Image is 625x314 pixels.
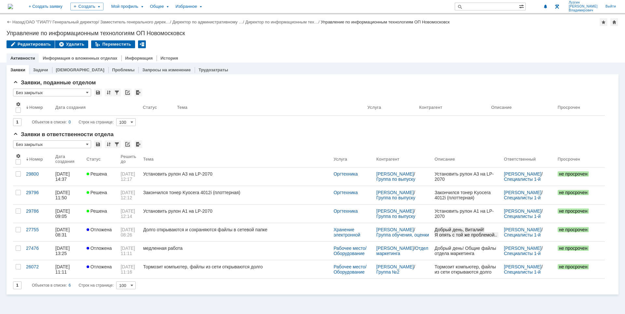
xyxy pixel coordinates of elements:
span: [DATE] 12:12 [121,190,136,200]
div: / [504,264,552,275]
th: Контрагент [374,151,432,167]
i: Строк на странице: [32,118,114,126]
span: Лузгин [569,1,598,5]
a: Задачи [33,67,48,72]
a: Рабочее место/Оборудование [334,264,367,275]
div: / [376,264,429,275]
div: Номер [29,105,43,110]
a: не просрочен [555,260,600,278]
a: Специалисты 1-й линии [GEOGRAPHIC_DATA] [504,269,551,285]
div: / [504,246,552,256]
div: медленная работа [143,246,328,251]
div: Управление по информационным технологиям ОП Новомосковск [7,30,618,36]
img: logo [8,4,13,9]
a: [DATE] 08:26 [118,223,141,241]
th: Статус [84,151,118,167]
a: Специалисты 1-й линии [GEOGRAPHIC_DATA] [504,232,551,248]
th: Дата создания [53,99,140,116]
th: Статус [140,99,174,116]
a: [DATE] 11:11 [53,260,84,278]
a: Оргтехника [334,190,358,195]
span: не просрочен [558,227,589,232]
th: Услуга [365,99,417,116]
div: / [376,171,429,182]
a: Отдел маркетинга [376,246,429,256]
a: [DEMOGRAPHIC_DATA] [56,67,104,72]
div: / [376,227,429,237]
span: не просрочен [558,264,589,269]
a: Долго открываются и сохраняются файлы в сетевой папке [141,223,331,241]
div: 29786 [26,208,50,214]
a: [PERSON_NAME] [376,208,414,214]
a: Отложена [84,223,118,241]
div: Тормозит компьютер, файлы из сети открываются долго [143,264,328,269]
a: [DATE] 12:14 [118,205,141,223]
a: Группа по выпуску документации и архиву [376,214,426,224]
a: Тормозит компьютер, файлы из сети открываются долго [141,260,331,278]
a: Директор по информационным тех… [245,20,318,24]
a: [PERSON_NAME] [376,264,414,269]
a: ОАО "ГИАП" [26,20,50,24]
span: [DATE] 08:26 [121,227,136,237]
i: Строк на странице: [32,281,114,289]
span: [DATE] 11:11 [121,246,136,256]
a: [PERSON_NAME] [504,246,541,251]
a: Группа №2 [376,269,399,275]
a: Информация [125,56,153,61]
div: Долго открываются и сохраняются файлы в сетевой папке [143,227,328,232]
div: / [504,208,552,219]
div: [DATE] 11:50 [55,190,71,200]
th: Контрагент [417,99,489,116]
div: Просрочен [558,157,581,162]
a: История [160,56,178,61]
a: Перейти на домашнюю страницу [8,4,13,9]
a: Перейти в интерфейс администратора [553,3,561,10]
div: Скопировать ссылку на список [124,89,132,96]
div: / [376,246,429,256]
a: Решена [84,186,118,204]
div: Сортировка... [105,140,113,148]
div: Описание [435,157,455,162]
a: Специалисты 1-й линии [GEOGRAPHIC_DATA] [504,214,551,229]
a: Группа по выпуску документации и архиву [376,195,426,206]
th: Номер [23,99,53,116]
div: Дата создания [55,154,76,164]
span: [DATE] 12:17 [121,171,136,182]
th: Тема [141,151,331,167]
a: [PERSON_NAME] [376,246,414,251]
a: Оргтехника [334,171,358,177]
div: / [245,20,321,24]
a: Отложена [84,242,118,260]
a: Информация о вложенных отделах [43,56,117,61]
div: Установить рулон А3 на LP-2070 [143,171,328,177]
a: не просрочен [555,223,600,241]
span: не просрочен [558,171,589,177]
span: не просрочен [558,190,589,195]
span: Решена [87,171,107,177]
div: Ответственный [504,157,537,162]
div: 27755 [26,227,50,232]
a: [DATE] 11:11 [118,242,141,260]
div: / [376,190,429,200]
span: Заявки в ответственности отдела [13,131,114,137]
div: 27476 [26,246,50,251]
div: Тема [143,157,154,162]
a: не просрочен [555,242,600,260]
div: Сделать домашней страницей [610,18,618,26]
a: Установить рулон А1 на LP-2070 [141,205,331,223]
a: [PERSON_NAME] [504,227,541,232]
span: Отложена [87,264,112,269]
div: Номер [29,157,43,162]
div: [DATE] 08:31 [55,227,71,237]
a: [DATE] 08:31 [53,223,84,241]
a: Директор по административному … [172,20,243,24]
a: не просрочен [555,167,600,186]
a: Специалисты 1-й линии [GEOGRAPHIC_DATA] [504,195,551,211]
a: [DATE] 09:05 [53,205,84,223]
div: Сохранить вид [94,89,102,96]
div: Экспорт списка [134,140,142,148]
a: Закончился тонер Kyocera 4012i (плоттерная) [141,186,331,204]
div: Закончился тонер Kyocera 4012i (плоттерная) [143,190,328,195]
a: [DATE] 13:25 [53,242,84,260]
div: Установить рулон А1 на LP-2070 [143,208,328,214]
